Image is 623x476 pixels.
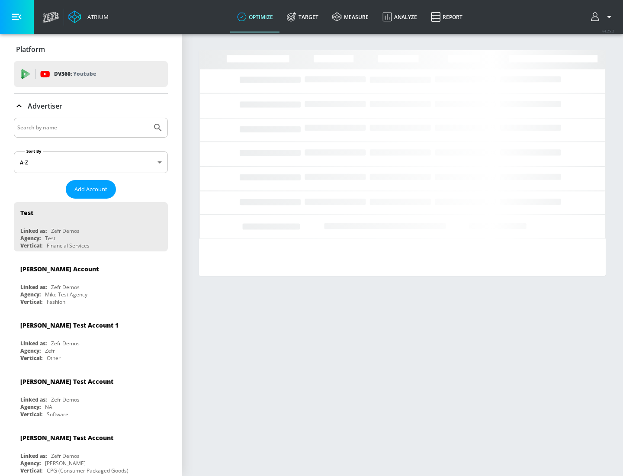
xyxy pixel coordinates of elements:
a: Target [280,1,325,32]
a: measure [325,1,376,32]
div: Agency: [20,291,41,298]
a: Analyze [376,1,424,32]
div: Linked as: [20,340,47,347]
div: Test [20,209,33,217]
div: [PERSON_NAME] AccountLinked as:Zefr DemosAgency:Mike Test AgencyVertical:Fashion [14,258,168,308]
div: Agency: [20,460,41,467]
div: Vertical: [20,467,42,474]
div: Zefr Demos [51,396,80,403]
div: Zefr Demos [51,227,80,235]
div: Linked as: [20,396,47,403]
div: Vertical: [20,354,42,362]
div: Software [47,411,68,418]
div: Vertical: [20,242,42,249]
div: Zefr Demos [51,283,80,291]
div: [PERSON_NAME] Test Account 1Linked as:Zefr DemosAgency:ZefrVertical:Other [14,315,168,364]
div: Vertical: [20,298,42,306]
div: Fashion [47,298,65,306]
div: [PERSON_NAME] Test AccountLinked as:Zefr DemosAgency:NAVertical:Software [14,371,168,420]
span: Add Account [74,184,107,194]
div: Agency: [20,235,41,242]
div: Platform [14,37,168,61]
div: Advertiser [14,94,168,118]
input: Search by name [17,122,148,133]
div: TestLinked as:Zefr DemosAgency:TestVertical:Financial Services [14,202,168,251]
div: Zefr Demos [51,340,80,347]
div: [PERSON_NAME] [45,460,86,467]
div: [PERSON_NAME] Test Account 1 [20,321,119,329]
div: CPG (Consumer Packaged Goods) [47,467,128,474]
div: [PERSON_NAME] Account [20,265,99,273]
p: Platform [16,45,45,54]
div: Other [47,354,61,362]
div: Linked as: [20,227,47,235]
label: Sort By [25,148,43,154]
div: [PERSON_NAME] Test Account [20,377,113,386]
div: Mike Test Agency [45,291,87,298]
div: Test [45,235,55,242]
div: A-Z [14,151,168,173]
p: Advertiser [28,101,62,111]
p: Youtube [73,69,96,78]
div: NA [45,403,52,411]
button: Add Account [66,180,116,199]
div: Zefr [45,347,55,354]
span: v 4.25.2 [602,29,614,33]
div: Agency: [20,403,41,411]
p: DV360: [54,69,96,79]
div: Agency: [20,347,41,354]
div: Linked as: [20,452,47,460]
div: Atrium [84,13,109,21]
div: Linked as: [20,283,47,291]
div: DV360: Youtube [14,61,168,87]
div: Vertical: [20,411,42,418]
a: optimize [230,1,280,32]
div: [PERSON_NAME] Test Account [20,434,113,442]
a: Report [424,1,469,32]
a: Atrium [68,10,109,23]
div: Zefr Demos [51,452,80,460]
div: Financial Services [47,242,90,249]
